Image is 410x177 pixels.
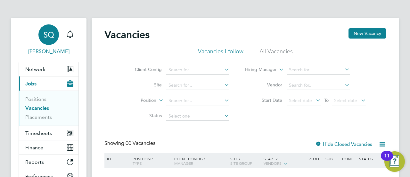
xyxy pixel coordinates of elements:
div: Reqd [307,153,324,164]
input: Search for... [166,81,229,90]
span: Sam Quinsee [19,48,79,55]
h2: Vacancies [104,28,150,41]
input: Search for... [166,96,229,105]
button: Timesheets [19,126,78,140]
div: 11 [384,156,390,164]
li: All Vacancies [259,48,293,59]
span: Select date [334,98,357,103]
div: Client Config / [173,153,229,169]
a: Vacancies [25,105,49,111]
label: Vendor [245,82,282,88]
div: Status [357,153,385,164]
span: Network [25,66,45,72]
input: Search for... [287,66,350,75]
input: Search for... [287,81,350,90]
span: To [322,96,331,104]
label: Site [125,82,162,88]
label: Hide Closed Vacancies [315,141,372,147]
div: Sub [324,153,340,164]
button: Network [19,62,78,76]
span: Type [133,161,142,166]
div: Conf [340,153,357,164]
label: Client Config [125,66,162,72]
label: Hiring Manager [240,66,277,73]
button: Jobs [19,76,78,91]
input: Select one [166,112,229,121]
span: Vendors [264,161,282,166]
button: Open Resource Center, 11 new notifications [384,151,405,172]
span: SQ [44,31,54,39]
li: Vacancies I follow [198,48,243,59]
a: Positions [25,96,46,102]
div: Jobs [19,91,78,126]
label: Status [125,113,162,119]
div: Start / [262,153,307,169]
span: Jobs [25,81,37,87]
div: Showing [104,140,157,147]
span: Site Group [230,161,252,166]
span: 00 Vacancies [126,140,155,146]
a: Placements [25,114,52,120]
div: ID [105,153,128,164]
span: Reports [25,159,44,165]
span: Finance [25,145,43,151]
a: SQ[PERSON_NAME] [19,24,79,55]
button: Finance [19,140,78,155]
div: Position / [128,153,173,169]
span: Manager [174,161,193,166]
input: Search for... [166,66,229,75]
div: Site / [229,153,262,169]
label: Start Date [245,97,282,103]
span: Timesheets [25,130,52,136]
button: Reports [19,155,78,169]
label: Position [119,97,156,104]
button: New Vacancy [348,28,386,39]
span: Select date [289,98,312,103]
